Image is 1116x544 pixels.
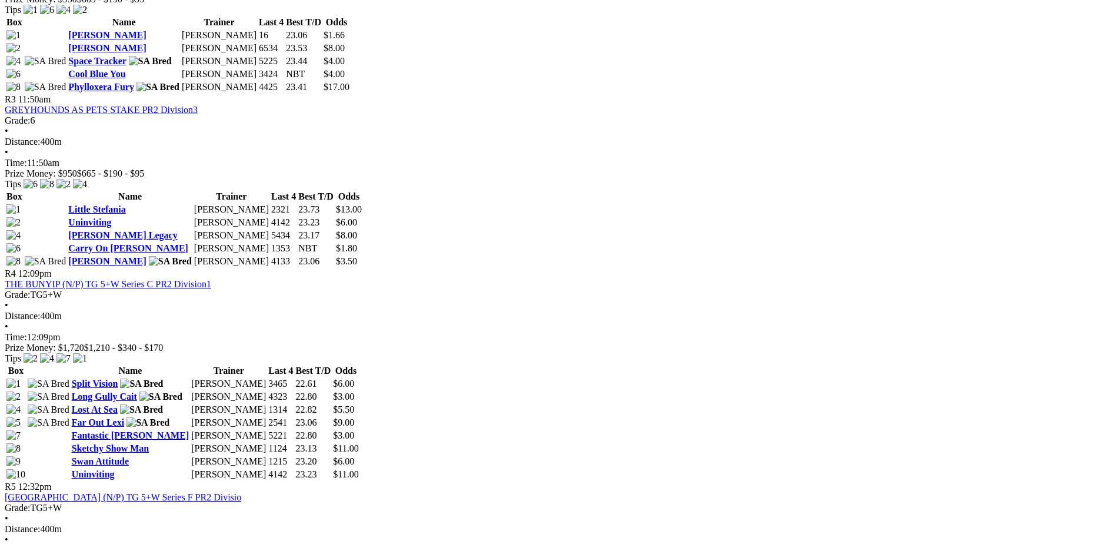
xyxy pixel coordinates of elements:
img: 6 [6,243,21,254]
a: [PERSON_NAME] Legacy [68,230,177,240]
a: Swan Attitude [72,456,129,466]
td: 23.06 [285,29,322,41]
span: $3.50 [336,256,357,266]
th: Trainer [194,191,269,203]
span: Distance: [5,311,40,321]
th: Name [68,16,180,28]
td: 23.73 [298,204,334,215]
img: 4 [6,56,21,67]
img: SA Bred [28,404,69,415]
span: 12:09pm [18,268,52,278]
img: SA Bred [28,417,69,428]
img: SA Bred [120,404,163,415]
div: 6 [5,115,1111,126]
td: [PERSON_NAME] [191,404,266,416]
span: $1.80 [336,243,357,253]
span: $8.00 [324,43,345,53]
th: Trainer [191,365,266,377]
a: Uninviting [68,217,111,227]
td: [PERSON_NAME] [194,230,269,241]
span: Tips [5,179,21,189]
td: 22.80 [295,430,332,442]
td: 22.80 [295,391,332,403]
div: 11:50am [5,158,1111,168]
img: SA Bred [129,56,172,67]
img: 8 [6,82,21,92]
span: $6.00 [333,456,354,466]
img: 6 [6,69,21,79]
span: Grade: [5,115,31,125]
img: 8 [6,443,21,454]
span: $6.00 [336,217,357,227]
img: 2 [6,217,21,228]
span: R5 [5,482,16,492]
span: Tips [5,353,21,363]
img: 9 [6,456,21,467]
a: [PERSON_NAME] [68,30,146,40]
img: 4 [73,179,87,190]
img: 2 [73,5,87,15]
span: $3.00 [333,392,354,402]
td: [PERSON_NAME] [194,256,269,267]
td: 4323 [268,391,294,403]
th: Trainer [181,16,257,28]
th: Last 4 [268,365,294,377]
span: $9.00 [333,417,354,427]
a: Little Stefania [68,204,125,214]
img: 2 [6,392,21,402]
td: 22.82 [295,404,332,416]
a: Fantastic [PERSON_NAME] [72,430,189,440]
span: • [5,147,8,157]
span: Box [8,366,24,376]
span: Time: [5,332,27,342]
span: Grade: [5,503,31,513]
td: [PERSON_NAME] [191,391,266,403]
td: [PERSON_NAME] [191,417,266,429]
td: 23.53 [285,42,322,54]
td: 5225 [258,55,284,67]
a: Long Gully Cait [72,392,137,402]
span: $665 - $190 - $95 [77,168,145,178]
span: $11.00 [333,443,358,453]
img: 1 [24,5,38,15]
td: 6534 [258,42,284,54]
img: 8 [40,179,54,190]
span: • [5,126,8,136]
td: 3424 [258,68,284,80]
td: [PERSON_NAME] [191,443,266,455]
td: 23.06 [298,256,334,267]
td: NBT [285,68,322,80]
td: [PERSON_NAME] [194,204,269,215]
div: TG5+W [5,503,1111,513]
img: 4 [40,353,54,364]
span: $8.00 [336,230,357,240]
td: 23.20 [295,456,332,467]
div: Prize Money: $950 [5,168,1111,179]
a: THE BUNYIP (N/P) TG 5+W Series C PR2 Division1 [5,279,211,289]
img: SA Bred [126,417,169,428]
td: 23.17 [298,230,334,241]
span: $1,210 - $340 - $170 [84,343,164,353]
span: $13.00 [336,204,362,214]
span: Box [6,191,22,201]
a: Carry On [PERSON_NAME] [68,243,188,253]
a: Uninviting [72,469,115,479]
td: 23.23 [295,469,332,480]
img: 2 [6,43,21,54]
td: 4425 [258,81,284,93]
div: TG5+W [5,290,1111,300]
a: Split Vision [72,379,118,389]
img: SA Bred [25,256,66,267]
td: 4142 [268,469,294,480]
td: [PERSON_NAME] [191,378,266,390]
img: SA Bred [136,82,179,92]
td: 1353 [271,243,297,254]
th: Odds [323,16,350,28]
td: 3465 [268,378,294,390]
th: Odds [335,191,362,203]
td: [PERSON_NAME] [191,469,266,480]
img: 2 [24,353,38,364]
span: R4 [5,268,16,278]
span: Distance: [5,137,40,147]
td: 2541 [268,417,294,429]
